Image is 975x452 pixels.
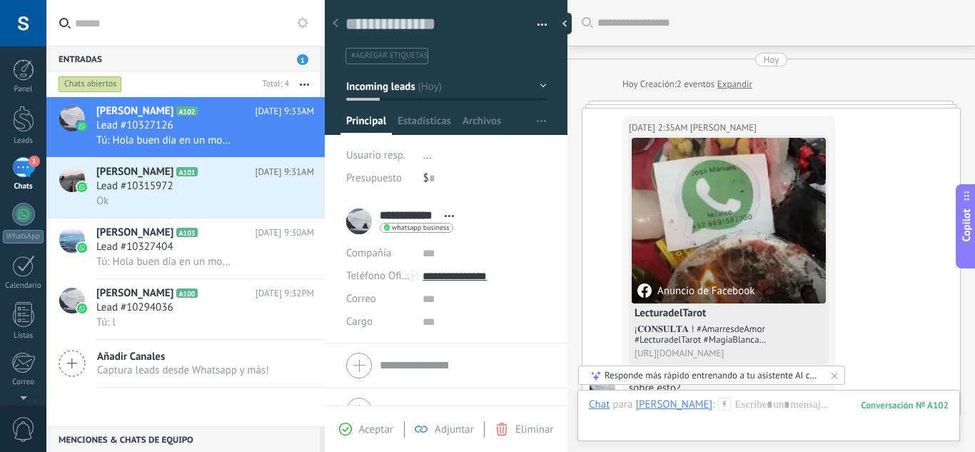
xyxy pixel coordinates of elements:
div: Hoy [622,77,640,91]
div: Compañía [346,242,412,265]
span: [PERSON_NAME] [96,226,173,240]
span: Añadir Canales [97,350,269,363]
div: Anuncio de Facebook [637,283,754,298]
span: A101 [176,167,197,176]
div: WhatsApp [3,230,44,243]
span: [DATE] 9:32PM [256,286,314,301]
div: ¡𝐂𝐎𝐍𝐒𝐔𝐋𝐓𝐀 ! #AmarresdeAmor #LecturadelTarot #MagiaBlanca #Endulzamientos #RetirodeBrujeria #Limpi... [635,323,823,345]
span: Lead #10315972 [96,179,173,194]
span: Aceptar [359,423,393,436]
a: avataricon[PERSON_NAME]A103[DATE] 9:30AMLead #10327404Tú: Hola buen día en un momento te escribo ... [46,219,325,278]
div: Chats abiertos [59,76,122,93]
div: Responde más rápido entrenando a tu asistente AI con tus fuentes de datos [605,369,820,381]
span: Ok [96,194,108,208]
span: Correo [346,292,376,306]
span: Lead #10327404 [96,240,173,254]
div: Hoy [764,53,779,66]
img: icon [77,121,87,131]
span: : [712,398,714,412]
div: $ [423,167,547,190]
a: Expandir [717,77,752,91]
span: Adjuntar [435,423,474,436]
span: #agregar etiquetas [351,51,428,61]
span: Lead #10327126 [96,119,173,133]
span: [DATE] 9:30AM [256,226,314,240]
span: Tú: Hola buen día en un momento te escribo desde mi número personal [96,134,236,147]
div: Panel [3,85,44,94]
span: Tú: Hola buen día en un momento te escribo desde mi número personal [96,255,236,268]
span: [PERSON_NAME] [96,165,173,179]
div: Ocultar [557,13,572,34]
div: Chats [3,182,44,191]
div: Total: 4 [257,77,289,91]
div: Cargo [346,311,412,333]
div: [URL][DOMAIN_NAME] [635,348,823,358]
a: avataricon[PERSON_NAME]A101[DATE] 9:31AMLead #10315972Ok [46,158,325,218]
img: icon [77,303,87,313]
a: avataricon[PERSON_NAME]A100[DATE] 9:32PMLead #10294036Tú: l [46,279,325,339]
span: A103 [176,228,197,237]
div: Correo [3,378,44,387]
span: A102 [176,106,197,116]
span: Copilot [959,209,974,241]
button: Correo [346,288,376,311]
button: Teléfono Oficina [346,265,412,288]
div: Calendario [3,281,44,291]
span: Captura leads desde Whatsapp y más! [97,363,269,377]
div: 102 [861,399,949,411]
img: icon [77,182,87,192]
a: Anuncio de FacebookLecturadelTarot¡𝐂𝐎𝐍𝐒𝐔𝐋𝐓𝐀 ! #AmarresdeAmor #LecturadelTarot #MagiaBlanca #Endul... [632,138,826,361]
span: [DATE] 9:33AM [256,104,314,119]
div: Menciones & Chats de equipo [46,426,320,452]
span: Usuario resp. [346,149,405,162]
span: Tú: l [96,316,116,329]
span: Principal [346,114,386,135]
span: Lead #10294036 [96,301,173,315]
img: icon [77,243,87,253]
span: Archivos [463,114,501,135]
div: Usuario resp. [346,144,413,167]
span: Presupuesto [346,171,402,185]
div: [DATE] 2:35AM [629,121,690,135]
span: ... [423,149,432,162]
a: avataricon[PERSON_NAME]A102[DATE] 9:33AMLead #10327126Tú: Hola buen día en un momento te escribo ... [46,97,325,157]
span: Betty Beltre [590,376,615,402]
span: Teléfono Oficina [346,269,420,283]
span: Estadísticas [398,114,451,135]
span: 1 [297,54,308,65]
div: Leads [3,136,44,146]
div: Presupuesto [346,167,413,190]
span: whatsapp business [392,224,449,231]
div: Creación: [622,77,752,91]
div: Listas [3,331,44,341]
span: 2 eventos [677,77,714,91]
span: A100 [176,288,197,298]
div: Entradas [46,46,320,71]
span: [PERSON_NAME] [96,104,173,119]
div: Betty Beltre [635,398,712,411]
span: Eliminar [515,423,553,436]
span: [DATE] 9:31AM [256,165,314,179]
span: [PERSON_NAME] [96,286,173,301]
span: para [612,398,632,412]
span: Betty Beltre [690,121,757,135]
span: Cargo [346,316,373,327]
span: 1 [29,156,40,167]
h4: LecturadelTarot [635,306,823,321]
